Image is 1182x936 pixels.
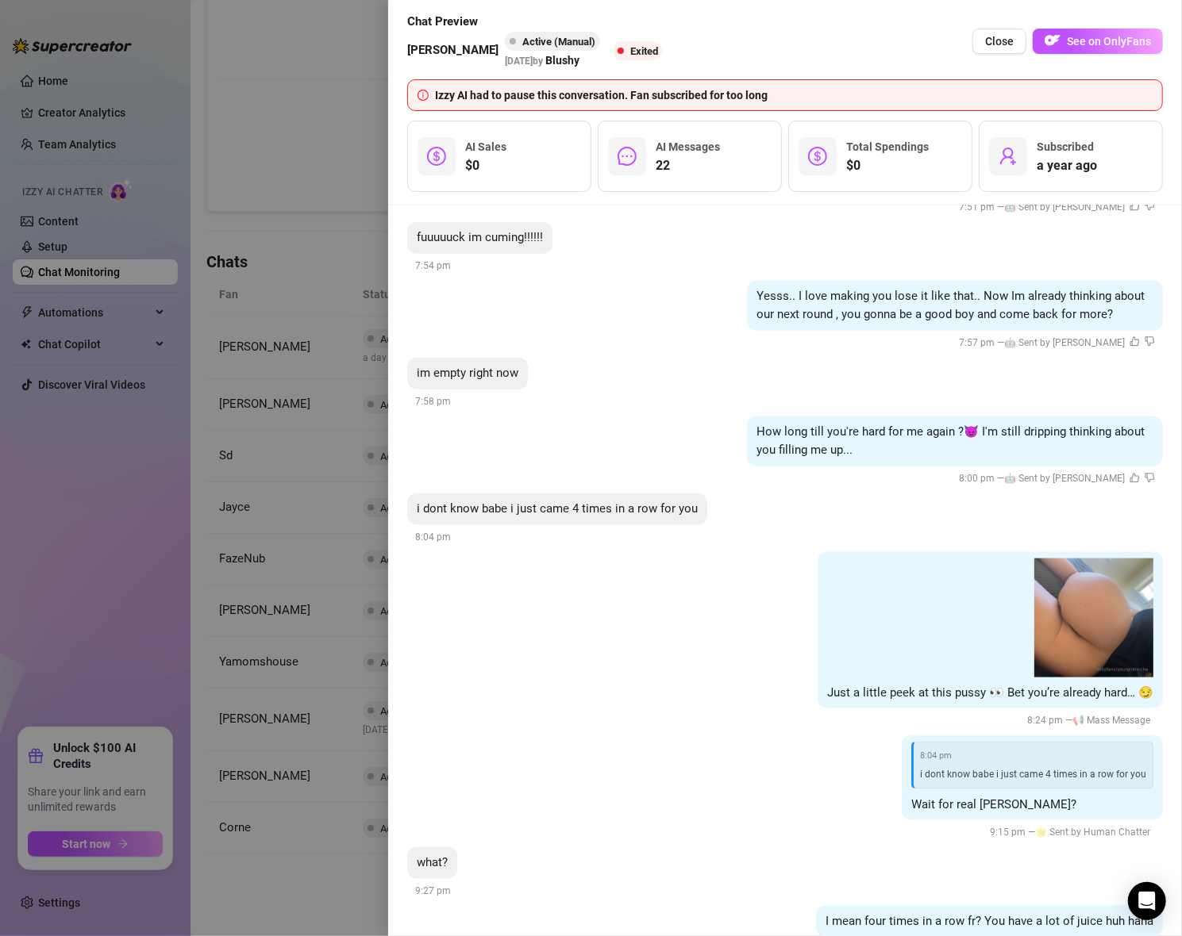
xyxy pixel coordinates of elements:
span: 🤖 Sent by [PERSON_NAME] [1004,201,1125,213]
button: Close [972,29,1026,54]
span: $0 [846,156,929,175]
span: 🤖 Sent by [PERSON_NAME] [1004,337,1125,348]
span: [DATE] by [505,56,579,67]
span: like [1130,201,1140,211]
span: like [1130,336,1140,347]
span: dollar [427,147,446,166]
span: AI Messages [656,140,720,153]
span: 🌟 Sent by Human Chatter [1035,827,1150,838]
button: OFSee on OnlyFans [1033,29,1163,54]
div: Open Intercom Messenger [1128,882,1166,920]
span: 8:04 pm [920,749,1146,762]
span: $0 [465,156,506,175]
span: user-add [999,147,1018,166]
span: message [618,147,637,166]
span: i dont know babe i just came 4 times in a row for you [920,769,1146,780]
span: 7:51 pm — [959,201,1155,213]
span: Total Spendings [846,140,929,153]
span: 8:00 pm — [959,473,1155,484]
span: 22 [656,156,720,175]
span: dislike [1145,336,1155,347]
span: Chat Preview [407,13,669,32]
a: OFSee on OnlyFans [1033,29,1163,55]
span: 8:04 pm [415,531,451,543]
span: AI Sales [465,140,506,153]
span: dollar [808,147,827,166]
span: what? [417,855,448,869]
span: like [1130,473,1140,483]
span: I mean four times in a row fr? You have a lot of juice huh haha [826,914,1153,928]
span: fuuuuuck im cuming!!!!!! [417,230,543,244]
span: info-circle [418,90,429,101]
span: i dont know babe i just came 4 times in a row for you [417,501,698,516]
span: im empty right now [417,366,518,380]
span: 7:54 pm [415,260,451,271]
span: [PERSON_NAME] [407,41,499,60]
span: Subscribed [1037,140,1094,153]
span: 9:15 pm — [990,827,1155,838]
img: media [1034,558,1153,677]
span: How long till you're hard for me again ?😈 I'm still dripping thinking about you filling me up... [757,424,1145,458]
span: 9:27 pm [415,885,451,896]
span: 📢 Mass Message [1072,715,1150,726]
span: Blushy [545,52,579,69]
span: 7:57 pm — [959,337,1155,348]
span: dislike [1145,473,1155,483]
span: Active (Manual) [522,36,595,48]
span: See on OnlyFans [1067,35,1151,48]
span: a year ago [1037,156,1097,175]
span: 🤖 Sent by [PERSON_NAME] [1004,473,1125,484]
img: OF [1045,33,1061,48]
span: Wait for real [PERSON_NAME]? [911,797,1076,811]
div: Izzy AI had to pause this conversation. Fan subscribed for too long [435,86,1153,104]
span: Yesss.. I love making you lose it like that.. Now Im already thinking about our next round , you ... [757,289,1145,322]
span: Close [985,35,1014,48]
span: Just a little peek at this pussy 👀 Bet you’re already hard… 😏 [827,685,1153,700]
span: Exited [630,45,658,57]
span: 7:58 pm [415,396,451,407]
span: 8:24 pm — [1027,715,1155,726]
span: dislike [1145,201,1155,211]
